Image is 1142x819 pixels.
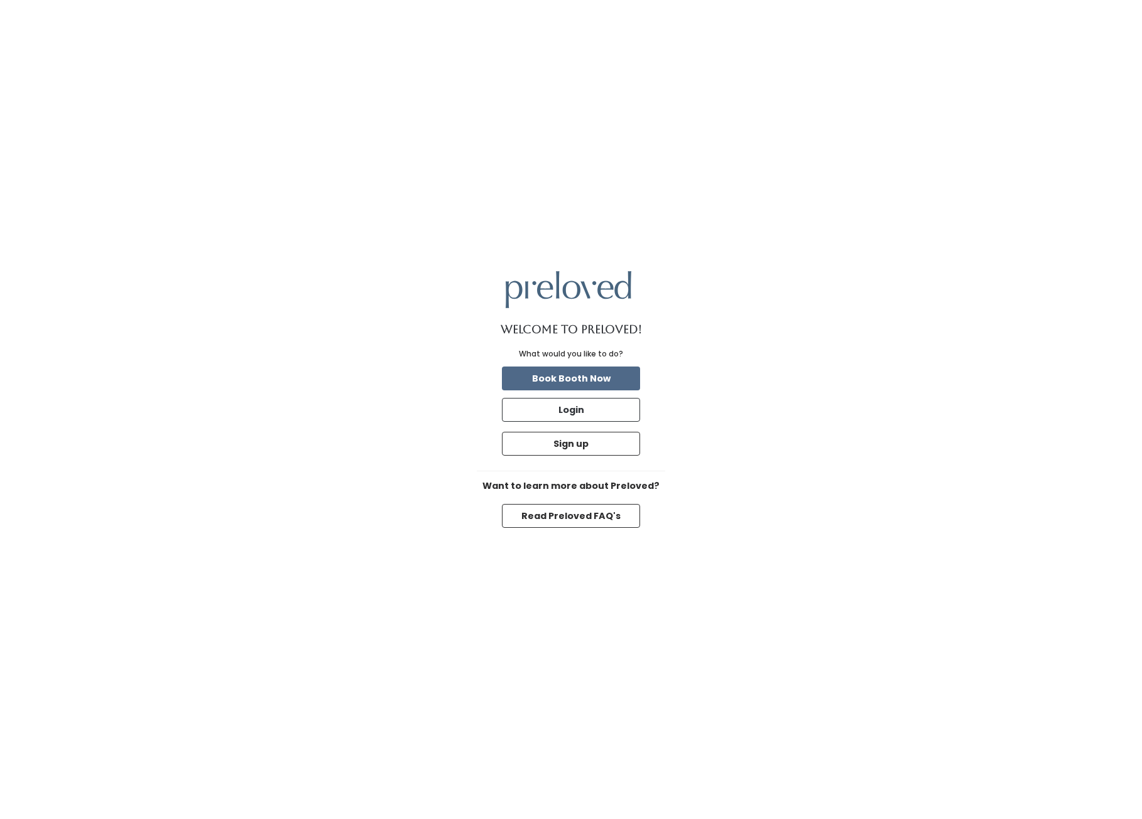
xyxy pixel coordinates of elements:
img: preloved logo [506,271,631,308]
button: Login [502,398,640,422]
a: Sign up [499,429,643,458]
h6: Want to learn more about Preloved? [477,481,665,491]
button: Sign up [502,432,640,456]
div: What would you like to do? [519,348,623,360]
button: Read Preloved FAQ's [502,504,640,528]
h1: Welcome to Preloved! [501,323,642,336]
button: Book Booth Now [502,367,640,390]
a: Login [499,395,643,424]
